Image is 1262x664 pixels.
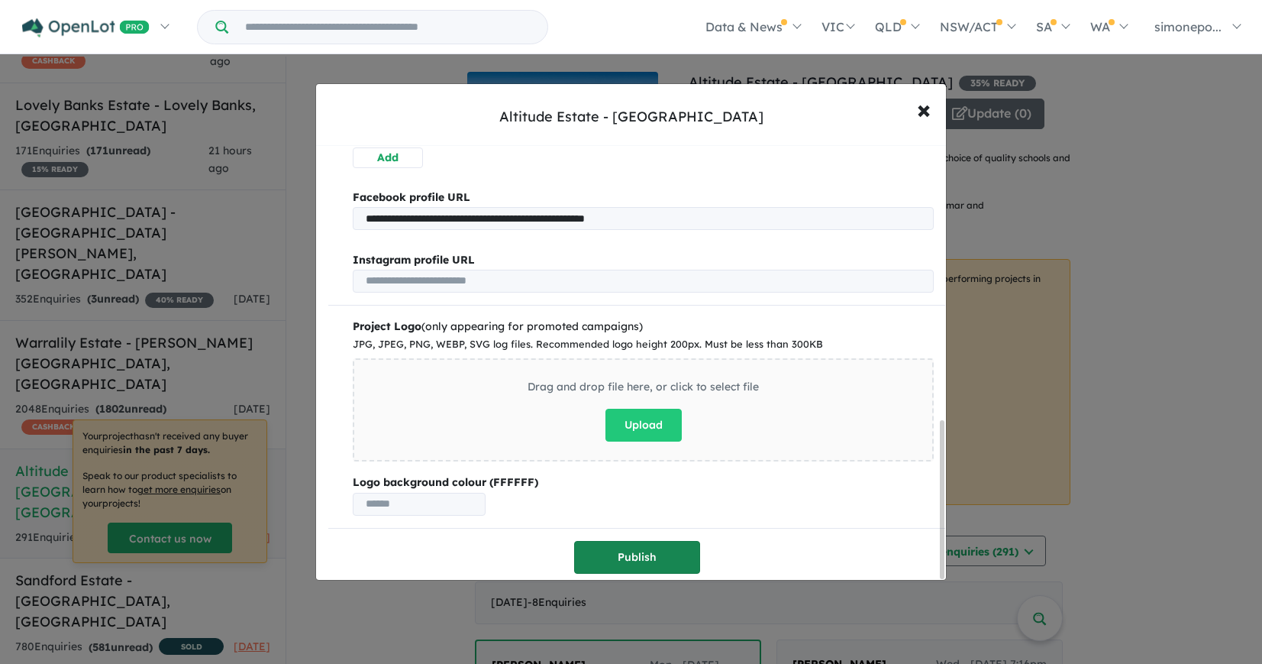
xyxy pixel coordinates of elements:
[22,18,150,37] img: Openlot PRO Logo White
[353,253,475,267] b: Instagram profile URL
[231,11,544,44] input: Try estate name, suburb, builder or developer
[605,409,682,442] button: Upload
[917,92,931,125] span: ×
[499,107,763,127] div: Altitude Estate - [GEOGRAPHIC_DATA]
[353,336,934,353] div: JPG, JPEG, PNG, WEBP, SVG log files. Recommended logo height 200px. Must be less than 300KB
[353,147,422,168] button: Add
[353,190,470,204] b: Facebook profile URL
[1154,19,1222,34] span: simonepo...
[574,541,700,574] button: Publish
[353,318,934,336] div: (only appearing for promoted campaigns)
[528,378,759,397] div: Drag and drop file here, or click to select file
[353,319,421,333] b: Project Logo
[353,474,934,492] b: Logo background colour (FFFFFF)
